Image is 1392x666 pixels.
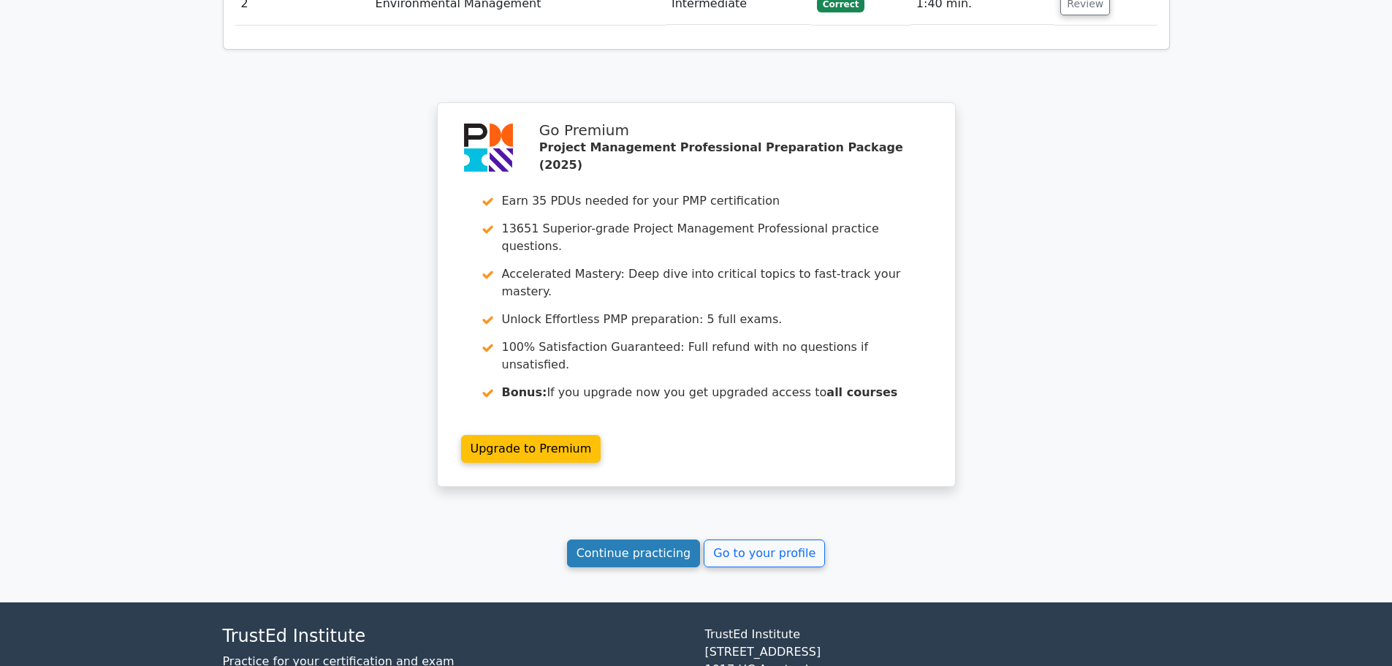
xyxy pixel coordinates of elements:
a: Go to your profile [704,540,825,567]
h4: TrustEd Institute [223,626,688,647]
a: Continue practicing [567,540,701,567]
a: Upgrade to Premium [461,435,601,463]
